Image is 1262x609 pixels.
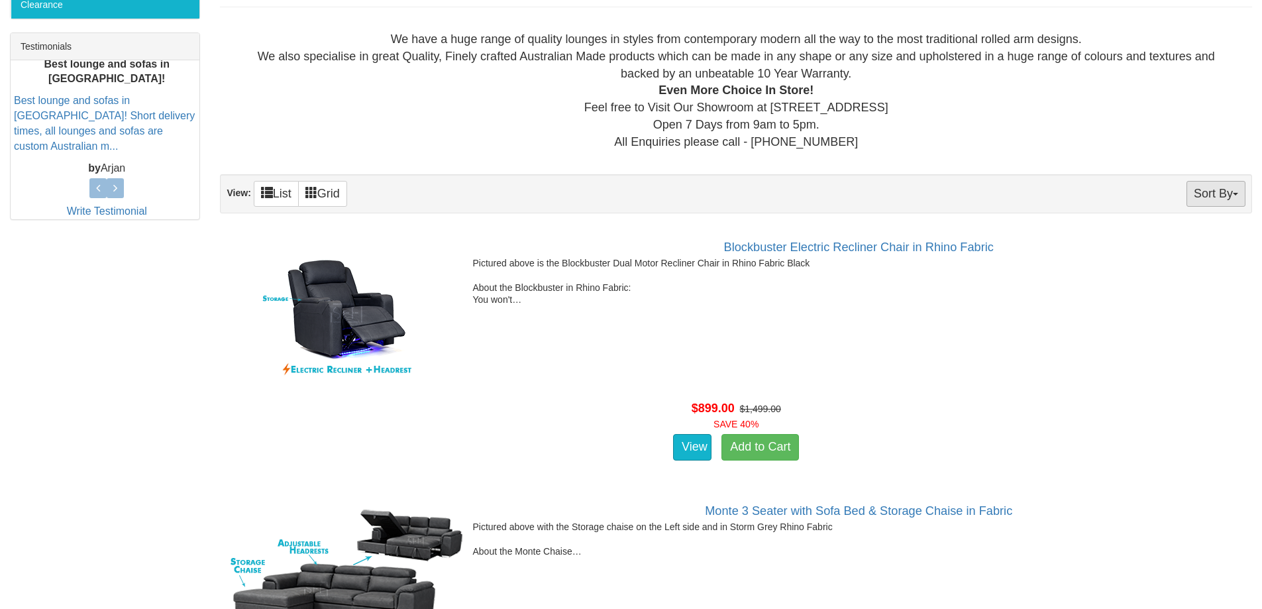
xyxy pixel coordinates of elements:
del: $1,499.00 [740,404,781,414]
a: Write Testimonial [67,205,147,217]
strong: View: [227,188,250,198]
a: Grid [298,181,347,207]
a: Blockbuster Electric Recliner Chair in Rhino Fabric [724,241,994,254]
div: We have a huge range of quality lounges in styles from contemporary modern all the way to the mos... [231,31,1241,150]
a: Monte 3 Seater with Sofa Bed & Storage Chaise in Fabric [705,504,1012,518]
a: Add to Cart [721,434,799,461]
span: $899.00 [692,402,735,415]
b: Even More Choice In Store! [658,83,814,97]
a: List [254,181,299,207]
font: SAVE 40% [713,419,759,429]
a: View [673,434,711,461]
p: Pictured above with the Storage chaise on the Left side and in Storm Grey Rhino Fabric About the ... [227,521,1245,557]
b: Best lounge and sofas in [GEOGRAPHIC_DATA]! [44,58,170,85]
button: Sort By [1186,181,1245,207]
p: Pictured above is the Blockbuster Dual Motor Recliner Chair in Rhino Fabric Black About the Block... [227,257,1245,305]
a: Best lounge and sofas in [GEOGRAPHIC_DATA]! Short delivery times, all lounges and sofas are custo... [14,95,195,152]
p: Arjan [14,161,199,176]
b: by [88,162,101,174]
div: Testimonials [11,33,199,60]
img: Blockbuster Electric Recliner Chair in Rhino Fabric [227,241,466,386]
